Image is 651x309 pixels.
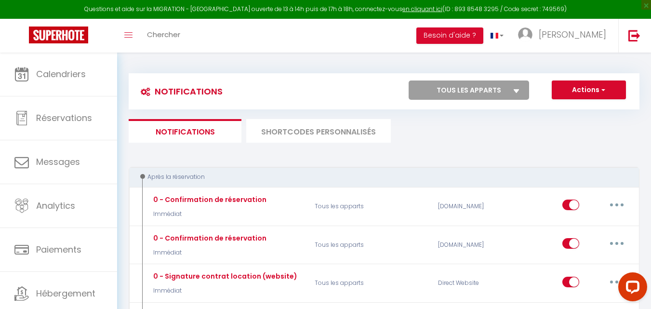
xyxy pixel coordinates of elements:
[36,156,80,168] span: Messages
[246,119,391,143] li: SHORTCODES PERSONNALISÉS
[140,19,187,53] a: Chercher
[129,119,241,143] li: Notifications
[36,68,86,80] span: Calendriers
[36,112,92,124] span: Réservations
[628,29,640,41] img: logout
[416,27,483,44] button: Besoin d'aide ?
[36,200,75,212] span: Analytics
[151,248,266,257] p: Immédiat
[308,269,432,297] p: Tous les apparts
[402,5,442,13] a: en cliquant ici
[151,210,266,219] p: Immédiat
[36,287,95,299] span: Hébergement
[29,27,88,43] img: Super Booking
[151,233,266,243] div: 0 - Confirmation de réservation
[36,243,81,255] span: Paiements
[611,269,651,309] iframe: LiveChat chat widget
[432,231,514,259] div: [DOMAIN_NAME]
[308,192,432,220] p: Tous les apparts
[552,81,626,100] button: Actions
[151,286,297,296] p: Immédiat
[518,27,532,42] img: ...
[511,19,618,53] a: ... [PERSON_NAME]
[432,269,514,297] div: Direct Website
[138,173,621,182] div: Après la réservation
[539,28,606,40] span: [PERSON_NAME]
[136,81,223,102] h3: Notifications
[147,29,180,40] span: Chercher
[151,194,266,205] div: 0 - Confirmation de réservation
[432,192,514,220] div: [DOMAIN_NAME]
[151,271,297,282] div: 0 - Signature contrat location (website)
[308,231,432,259] p: Tous les apparts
